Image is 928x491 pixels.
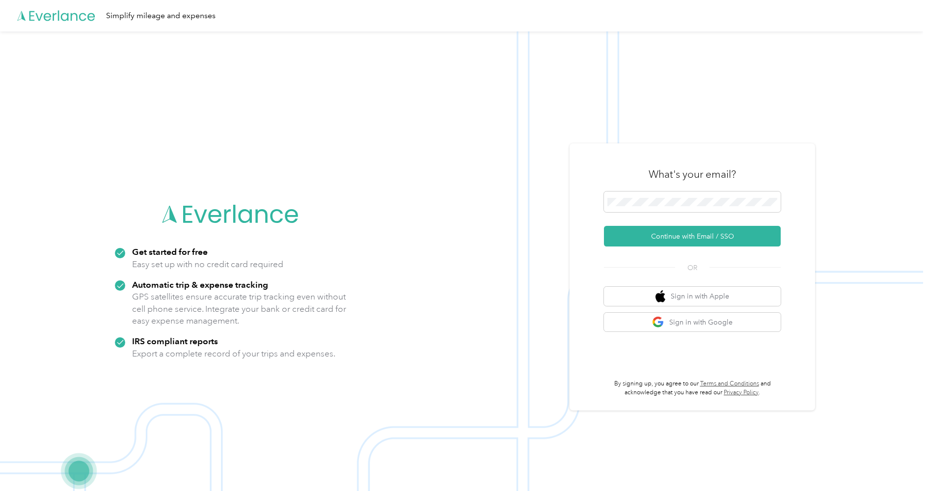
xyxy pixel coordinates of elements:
[873,436,928,491] iframe: Everlance-gr Chat Button Frame
[724,389,759,396] a: Privacy Policy
[604,313,781,332] button: google logoSign in with Google
[132,336,218,346] strong: IRS compliant reports
[132,258,283,271] p: Easy set up with no credit card required
[132,279,268,290] strong: Automatic trip & expense tracking
[604,287,781,306] button: apple logoSign in with Apple
[675,263,710,273] span: OR
[700,380,759,387] a: Terms and Conditions
[649,167,736,181] h3: What's your email?
[652,316,664,328] img: google logo
[604,226,781,246] button: Continue with Email / SSO
[106,10,216,22] div: Simplify mileage and expenses
[132,246,208,257] strong: Get started for free
[604,380,781,397] p: By signing up, you agree to our and acknowledge that you have read our .
[132,291,347,327] p: GPS satellites ensure accurate trip tracking even without cell phone service. Integrate your bank...
[132,348,335,360] p: Export a complete record of your trips and expenses.
[655,290,665,302] img: apple logo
